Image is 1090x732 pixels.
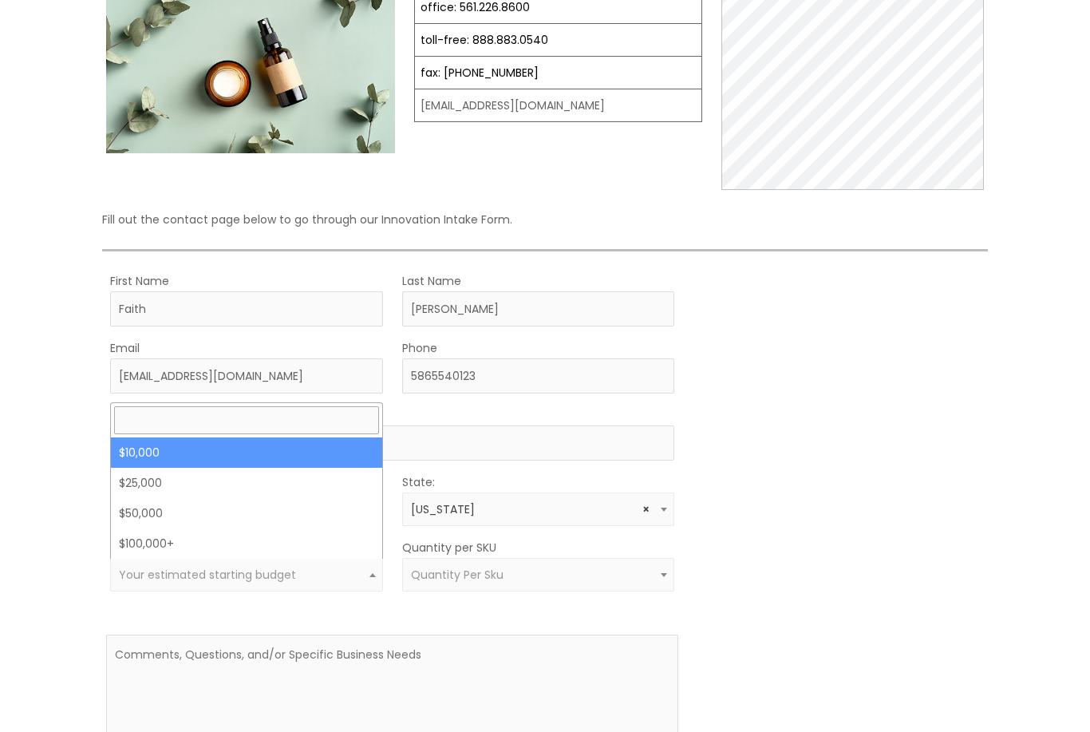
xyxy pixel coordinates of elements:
label: Last Name [402,271,461,291]
span: Your estimated starting budget [119,567,296,583]
label: Quantity per SKU [402,537,496,558]
input: Last Name [402,291,675,326]
span: Michigan [402,493,675,526]
input: First Name [110,291,383,326]
li: $100,000+ [111,528,382,559]
li: $25,000 [111,468,382,498]
span: Remove all items [642,502,650,517]
label: State: [402,472,435,493]
li: $10,000 [111,437,382,468]
li: $50,000 [111,498,382,528]
p: Fill out the contact page below to go through our Innovation Intake Form. [102,209,988,230]
a: fax: [PHONE_NUMBER] [421,65,539,81]
a: toll-free: 888.883.0540 [421,32,548,48]
input: Enter Your Phone Number [402,358,675,394]
label: First Name [110,271,169,291]
input: Company Name [110,425,674,461]
td: [EMAIL_ADDRESS][DOMAIN_NAME] [414,89,702,122]
input: Enter Your Email [110,358,383,394]
span: Michigan [411,502,665,517]
label: Email [110,338,140,358]
label: Phone [402,338,437,358]
span: Quantity Per Sku [411,567,504,583]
